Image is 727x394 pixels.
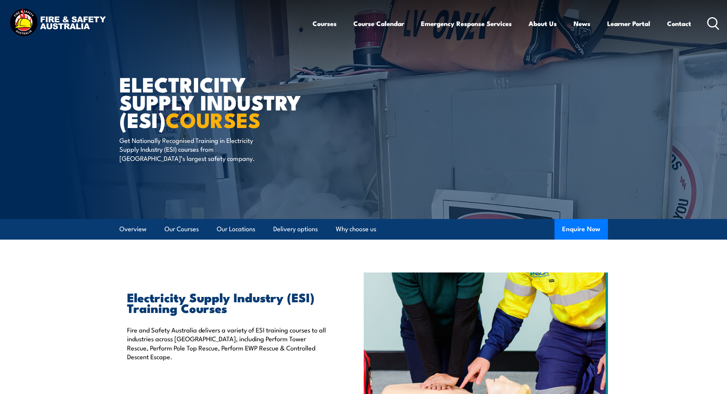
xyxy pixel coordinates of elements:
[421,13,512,34] a: Emergency Response Services
[164,219,199,239] a: Our Courses
[313,13,337,34] a: Courses
[607,13,650,34] a: Learner Portal
[166,103,261,135] strong: COURSES
[217,219,255,239] a: Our Locations
[555,219,608,240] button: Enquire Now
[119,219,147,239] a: Overview
[353,13,404,34] a: Course Calendar
[667,13,691,34] a: Contact
[119,75,308,128] h1: Electricity Supply Industry (ESI)
[574,13,590,34] a: News
[127,325,329,361] p: Fire and Safety Australia delivers a variety of ESI training courses to all industries across [GE...
[529,13,557,34] a: About Us
[119,136,259,162] p: Get Nationally Recognised Training in Electricity Supply Industry (ESI) courses from [GEOGRAPHIC_...
[336,219,376,239] a: Why choose us
[127,292,329,313] h2: Electricity Supply Industry (ESI) Training Courses
[273,219,318,239] a: Delivery options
